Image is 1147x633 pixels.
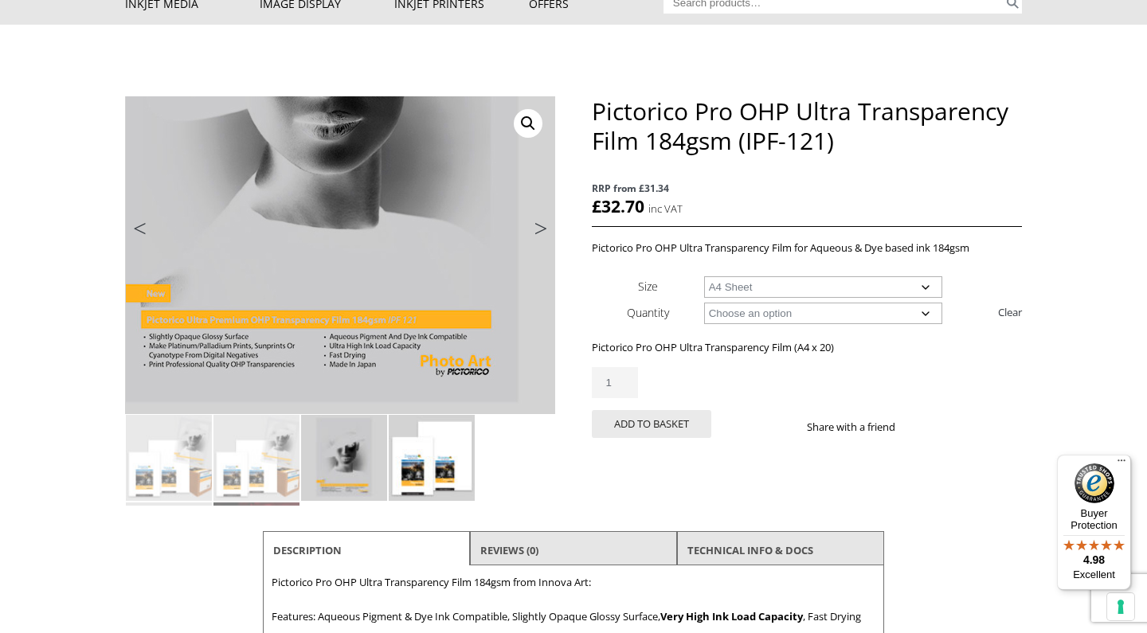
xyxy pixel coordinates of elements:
a: View full-screen image gallery [514,109,542,138]
button: Your consent preferences for tracking technologies [1107,593,1134,620]
img: twitter sharing button [934,420,946,433]
button: Menu [1112,455,1131,474]
button: Trusted Shops TrustmarkBuyer Protection4.98Excellent [1057,455,1131,590]
img: email sharing button [953,420,965,433]
img: Pictorico Pro OHP Ultra Transparency Film 184gsm (IPF-121) - Image 5 [126,502,212,588]
a: Clear options [998,299,1022,325]
p: Share with a friend [807,418,914,436]
bdi: 32.70 [592,195,644,217]
a: TECHNICAL INFO & DOCS [687,536,813,565]
strong: Very High Ink Load Capacity [660,609,803,623]
img: Pictorico Pro OHP Ultra Transparency Film 184gsm (IPF-121) - Image 2 [213,415,299,501]
a: Description [273,536,342,565]
a: Reviews (0) [480,536,538,565]
p: Pictorico Pro OHP Ultra Transparency Film 184gsm from Innova Art: [272,573,875,592]
p: Excellent [1057,569,1131,581]
p: Features: Aqueous Pigment & Dye Ink Compatible, Slightly Opaque Glossy Surface, , Fast Drying [272,608,875,626]
img: Pictorico Pro OHP Ultra Transparency Film 184gsm (IPF-121) [126,415,212,501]
img: facebook sharing button [914,420,927,433]
label: Size [638,279,658,294]
p: Buyer Protection [1057,507,1131,531]
button: Add to basket [592,410,711,438]
span: £ [592,195,601,217]
p: Pictorico Pro OHP Ultra Transparency Film for Aqueous & Dye based ink 184gsm [592,239,1022,257]
img: Trusted Shops Trustmark [1075,463,1114,503]
h1: Pictorico Pro OHP Ultra Transparency Film 184gsm (IPF-121) [592,96,1022,155]
span: 4.98 [1083,553,1105,566]
img: Pictorico Pro OHP Ultra Transparency Film 184gsm (IPF-121) - Image 4 [389,415,475,501]
span: RRP from £31.34 [592,179,1022,197]
img: Pictorico Pro OHP Ultra Transparency Film 184gsm (IPF-121) - Image 3 [301,415,387,501]
img: Pictorico Pro OHP Ultra Transparency Film 184gsm (IPF-121) - Image 6 [213,502,299,588]
label: Quantity [627,305,669,320]
p: Pictorico Pro OHP Ultra Transparency Film (A4 x 20) [592,338,1022,357]
input: Product quantity [592,367,638,398]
